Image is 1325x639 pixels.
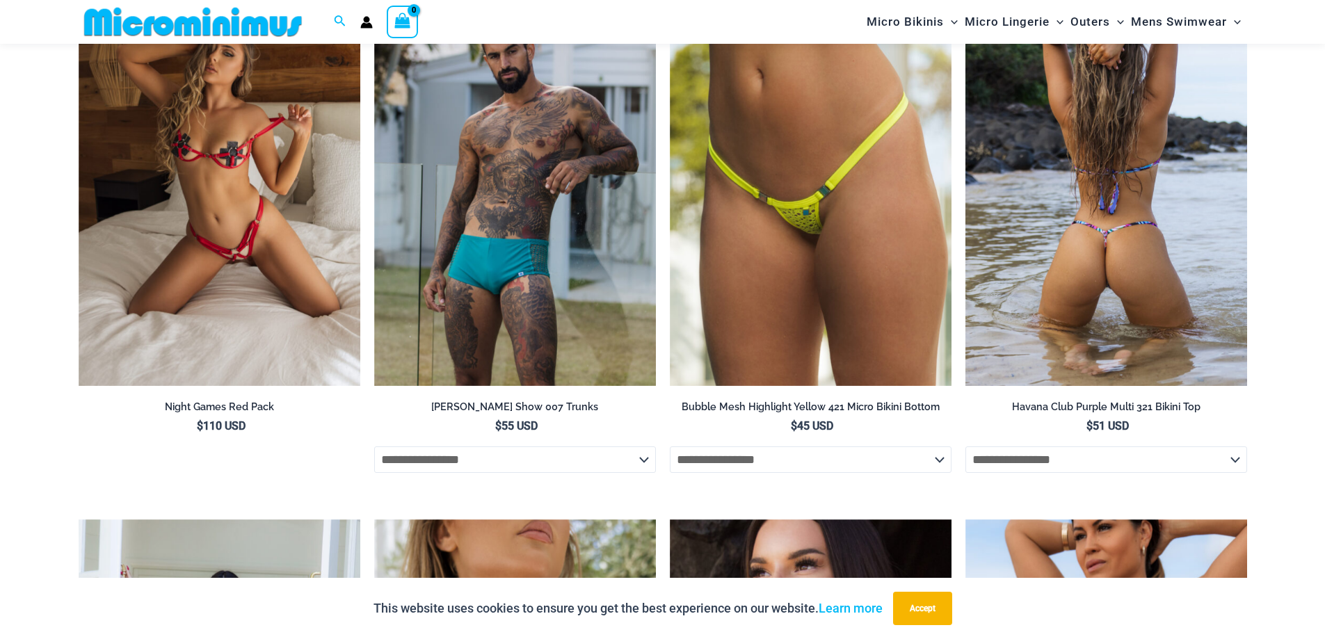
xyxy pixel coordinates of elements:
[1086,419,1129,432] bdi: 51 USD
[334,13,346,31] a: Search icon link
[965,4,1050,40] span: Micro Lingerie
[1050,4,1063,40] span: Menu Toggle
[791,419,797,432] span: $
[893,592,952,625] button: Accept
[197,419,246,432] bdi: 110 USD
[387,6,419,38] a: View Shopping Cart, empty
[670,401,951,414] h2: Bubble Mesh Highlight Yellow 421 Micro Bikini Bottom
[1067,4,1127,40] a: OutersMenu ToggleMenu Toggle
[79,401,360,419] a: Night Games Red Pack
[670,401,951,419] a: Bubble Mesh Highlight Yellow 421 Micro Bikini Bottom
[79,6,307,38] img: MM SHOP LOGO FLAT
[1227,4,1241,40] span: Menu Toggle
[1070,4,1110,40] span: Outers
[965,401,1247,414] h2: Havana Club Purple Multi 321 Bikini Top
[1110,4,1124,40] span: Menu Toggle
[863,4,961,40] a: Micro BikinisMenu ToggleMenu Toggle
[374,401,656,419] a: [PERSON_NAME] Show 007 Trunks
[861,2,1247,42] nav: Site Navigation
[1086,419,1093,432] span: $
[791,419,833,432] bdi: 45 USD
[360,16,373,29] a: Account icon link
[495,419,501,432] span: $
[1131,4,1227,40] span: Mens Swimwear
[819,601,883,615] a: Learn more
[1127,4,1244,40] a: Mens SwimwearMenu ToggleMenu Toggle
[374,598,883,619] p: This website uses cookies to ensure you get the best experience on our website.
[495,419,538,432] bdi: 55 USD
[867,4,944,40] span: Micro Bikinis
[374,401,656,414] h2: [PERSON_NAME] Show 007 Trunks
[965,401,1247,419] a: Havana Club Purple Multi 321 Bikini Top
[197,419,203,432] span: $
[79,401,360,414] h2: Night Games Red Pack
[961,4,1067,40] a: Micro LingerieMenu ToggleMenu Toggle
[944,4,958,40] span: Menu Toggle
